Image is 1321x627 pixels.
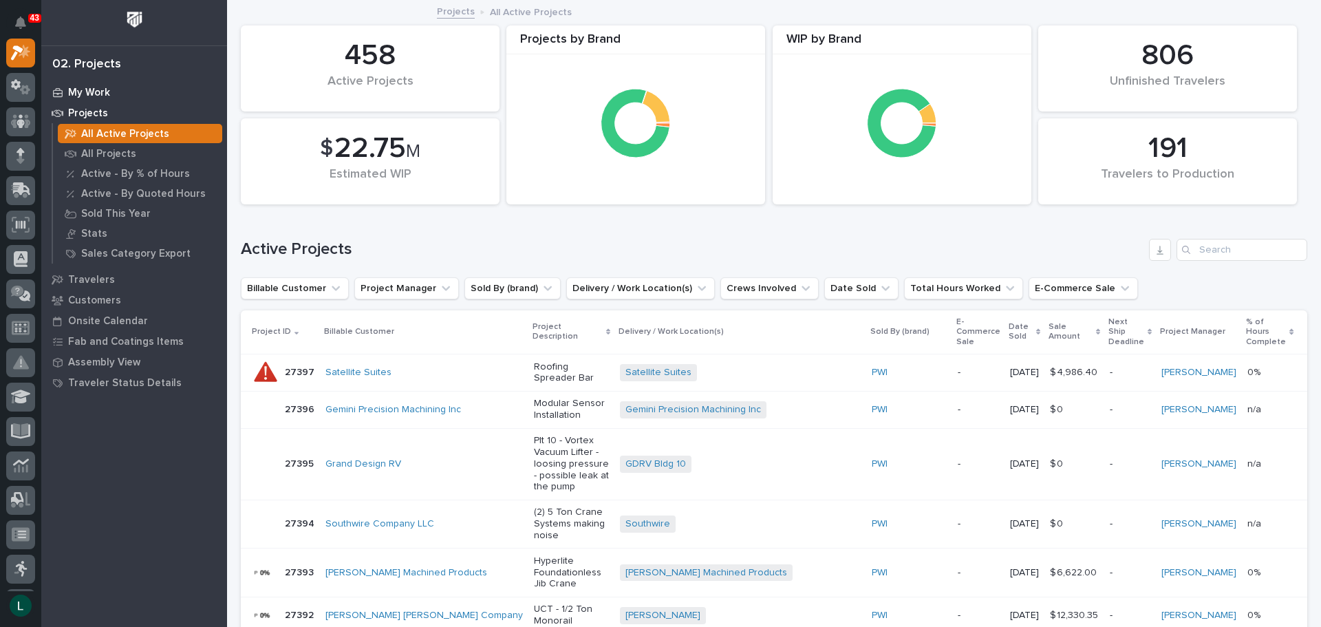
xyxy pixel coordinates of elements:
[1247,401,1264,416] p: n/a
[625,610,700,621] a: [PERSON_NAME]
[1160,324,1225,339] p: Project Manager
[1247,564,1263,579] p: 0%
[241,354,1316,391] tr: 2739727397 Satellite Suites Roofing Spreader BarSatellite Suites PWI -[DATE]$ 4,986.40$ 4,986.40 ...
[956,315,1000,350] p: E-Commerce Sale
[81,148,136,160] p: All Projects
[534,507,609,541] p: (2) 5 Ton Crane Systems making noise
[41,82,227,103] a: My Work
[533,319,603,345] p: Project Description
[406,142,420,160] span: M
[1050,516,1066,530] p: $ 0
[1177,239,1307,261] div: Search
[872,567,888,579] a: PWI
[1010,518,1039,530] p: [DATE]
[334,134,406,163] span: 22.75
[1050,401,1066,416] p: $ 0
[285,364,317,379] p: 27397
[1029,277,1138,299] button: E-Commerce Sale
[464,277,561,299] button: Sold By (brand)
[1110,610,1150,621] p: -
[241,277,349,299] button: Billable Customer
[53,224,227,243] a: Stats
[1161,458,1236,470] a: [PERSON_NAME]
[81,208,151,220] p: Sold This Year
[1010,458,1039,470] p: [DATE]
[81,248,191,260] p: Sales Category Export
[872,610,888,621] a: PWI
[619,324,724,339] p: Delivery / Work Location(s)
[870,324,930,339] p: Sold By (brand)
[241,549,1316,597] tr: 2739327393 [PERSON_NAME] Machined Products Hyperlite Foundationless Jib Crane[PERSON_NAME] Machin...
[285,516,317,530] p: 27394
[324,324,394,339] p: Billable Customer
[41,269,227,290] a: Travelers
[1161,404,1236,416] a: [PERSON_NAME]
[81,168,190,180] p: Active - By % of Hours
[1010,367,1039,379] p: [DATE]
[285,564,316,579] p: 27393
[1110,367,1150,379] p: -
[958,567,999,579] p: -
[41,331,227,352] a: Fab and Coatings Items
[53,124,227,143] a: All Active Projects
[1161,518,1236,530] a: [PERSON_NAME]
[958,518,999,530] p: -
[534,361,609,385] p: Roofing Spreader Bar
[285,456,316,470] p: 27395
[1062,167,1274,196] div: Travelers to Production
[534,555,609,590] p: Hyperlite Foundationless Jib Crane
[41,372,227,393] a: Traveler Status Details
[81,228,107,240] p: Stats
[1110,458,1150,470] p: -
[1247,607,1263,621] p: 0%
[41,290,227,310] a: Customers
[1110,518,1150,530] p: -
[1050,456,1066,470] p: $ 0
[252,324,291,339] p: Project ID
[824,277,899,299] button: Date Sold
[1161,367,1236,379] a: [PERSON_NAME]
[68,336,184,348] p: Fab and Coatings Items
[1247,516,1264,530] p: n/a
[1161,610,1236,621] a: [PERSON_NAME]
[625,458,686,470] a: GDRV Bldg 10
[325,458,401,470] a: Grand Design RV
[30,13,39,23] p: 43
[872,458,888,470] a: PWI
[41,352,227,372] a: Assembly View
[68,315,148,328] p: Onsite Calendar
[1049,319,1093,345] p: Sale Amount
[264,39,476,73] div: 458
[437,3,475,19] a: Projects
[122,7,147,32] img: Workspace Logo
[52,57,121,72] div: 02. Projects
[6,8,35,37] button: Notifications
[1009,319,1033,345] p: Date Sold
[1247,456,1264,470] p: n/a
[241,240,1143,259] h1: Active Projects
[958,367,999,379] p: -
[773,32,1031,55] div: WIP by Brand
[53,184,227,203] a: Active - By Quoted Hours
[41,103,227,123] a: Projects
[68,377,182,390] p: Traveler Status Details
[534,604,609,627] p: UCT - 1/2 Ton Monorail
[285,607,316,621] p: 27392
[1062,39,1274,73] div: 806
[68,295,121,307] p: Customers
[53,164,227,183] a: Active - By % of Hours
[1050,364,1100,379] p: $ 4,986.40
[1010,610,1039,621] p: [DATE]
[264,167,476,196] div: Estimated WIP
[53,244,227,263] a: Sales Category Export
[506,32,765,55] div: Projects by Brand
[264,74,476,103] div: Active Projects
[1108,315,1144,350] p: Next Ship Deadline
[325,518,434,530] a: Southwire Company LLC
[1247,364,1263,379] p: 0%
[958,610,999,621] p: -
[872,367,888,379] a: PWI
[625,518,670,530] a: Southwire
[325,367,391,379] a: Satellite Suites
[53,144,227,163] a: All Projects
